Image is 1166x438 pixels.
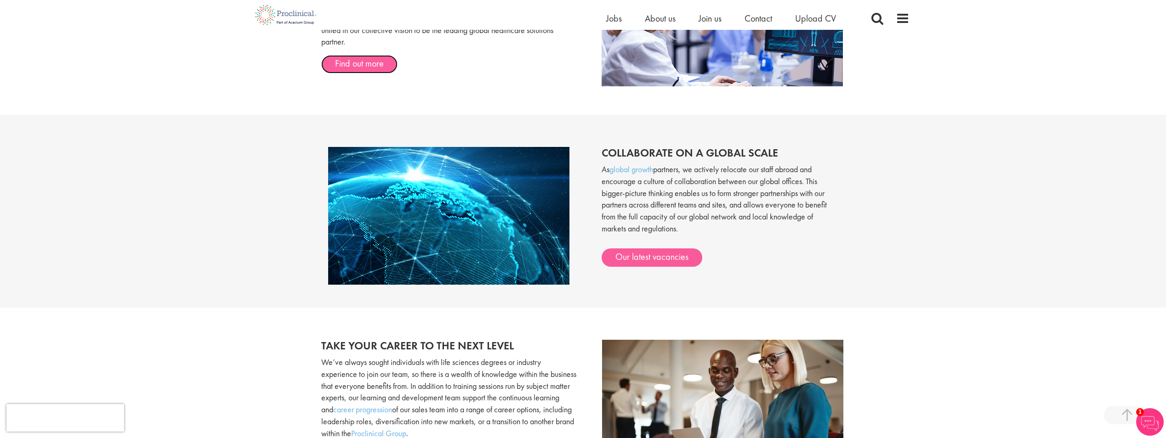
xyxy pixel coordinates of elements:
[699,12,722,24] a: Join us
[602,147,838,159] h2: Collaborate on a global scale
[606,12,622,24] a: Jobs
[645,12,676,24] a: About us
[602,163,838,243] p: As partners, we actively relocate our staff abroad and encourage a culture of collaboration betwe...
[602,248,702,267] a: Our latest vacancies
[1136,408,1144,416] span: 1
[321,55,398,73] a: Find out more
[6,404,124,432] iframe: reCAPTCHA
[1136,408,1164,436] img: Chatbot
[745,12,772,24] a: Contact
[321,340,576,352] h2: Take your career to the next level
[609,164,653,174] a: global growth
[333,404,392,415] a: career progression
[795,12,836,24] a: Upload CV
